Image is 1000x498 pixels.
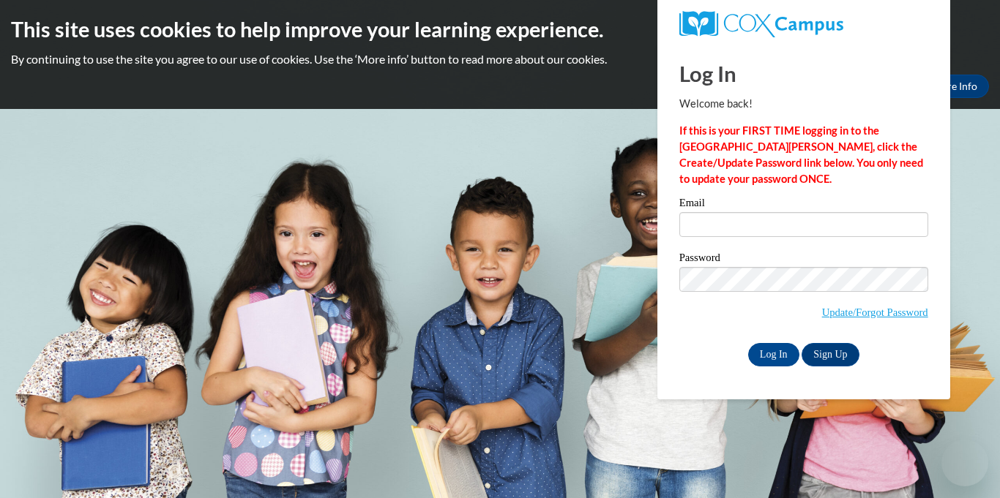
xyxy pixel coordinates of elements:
[748,343,799,366] input: Log In
[679,124,923,185] strong: If this is your FIRST TIME logging in to the [GEOGRAPHIC_DATA][PERSON_NAME], click the Create/Upd...
[679,11,928,37] a: COX Campus
[941,439,988,486] iframe: Button to launch messaging window
[802,343,859,366] a: Sign Up
[822,306,928,318] a: Update/Forgot Password
[679,11,843,37] img: COX Campus
[679,96,928,112] p: Welcome back!
[11,51,989,67] p: By continuing to use the site you agree to our use of cookies. Use the ‘More info’ button to read...
[679,197,928,212] label: Email
[11,15,989,44] h2: This site uses cookies to help improve your learning experience.
[679,252,928,267] label: Password
[679,59,928,88] h1: Log In
[920,75,989,98] a: More Info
